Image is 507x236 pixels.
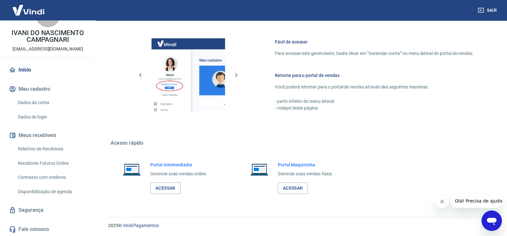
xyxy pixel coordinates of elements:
h6: Fácil de acessar [275,39,474,45]
p: Você poderá retornar para o portal de vendas através das seguintes maneiras: [275,84,474,90]
h5: Acesso rápido [111,140,489,146]
img: Imagem de um notebook aberto [118,162,145,177]
button: Meu cadastro [8,82,88,96]
a: Dados da conta [15,96,88,109]
iframe: Botão para abrir a janela de mensagens [481,210,502,231]
p: - parte inferior do menu lateral [275,98,474,105]
button: Sair [476,4,499,16]
a: Início [8,63,88,77]
a: Recebíveis Futuros Online [15,157,88,170]
p: Para acessar este gerenciador, basta clicar em “Gerenciar conta” no menu lateral do portal de ven... [275,50,474,57]
a: Vindi Pagamentos [123,223,159,228]
iframe: Mensagem da empresa [451,194,502,208]
a: Acessar [150,182,181,194]
a: Segurança [8,203,88,217]
a: Dados de login [15,110,88,124]
a: Acessar [278,182,308,194]
img: Imagem da dashboard mostrando o botão de gerenciar conta na sidebar no lado esquerdo [152,38,225,112]
iframe: Fechar mensagem [436,195,449,208]
p: Gerencie suas vendas online. [150,171,207,177]
img: Vindi [8,0,49,20]
a: Disponibilização de agenda [15,185,88,198]
span: Olá! Precisa de ajuda? [4,4,54,10]
p: - rodapé desta página [275,105,474,111]
p: IVANI DO NASCIMENTO CAMPAGNARI [5,30,90,43]
h6: Retorne para o portal de vendas [275,72,474,79]
p: 2025 © [108,222,492,229]
p: Gerencie suas vendas física. [278,171,333,177]
a: Contratos com credores [15,171,88,184]
img: Imagem de um notebook aberto [246,162,273,177]
p: [EMAIL_ADDRESS][DOMAIN_NAME] [12,46,83,52]
a: Relatório de Recebíveis [15,142,88,156]
h6: Portal Maquininha [278,162,333,168]
button: Meus recebíveis [8,128,88,142]
h6: Portal Intermediador [150,162,207,168]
